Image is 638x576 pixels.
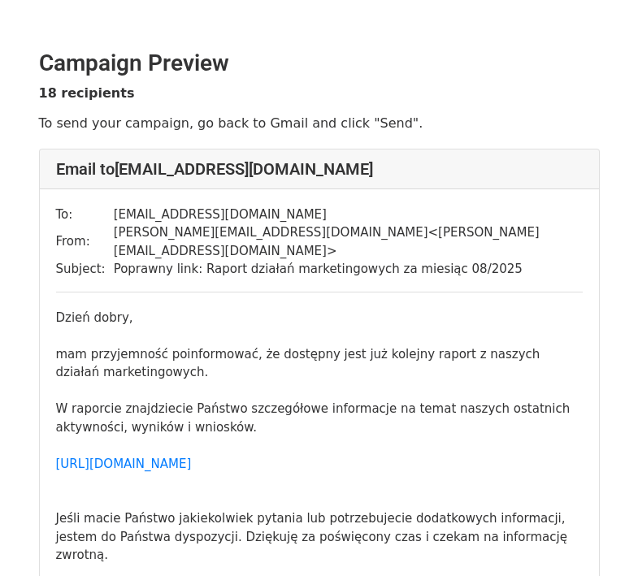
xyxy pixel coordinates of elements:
[39,50,600,77] h2: Campaign Preview
[56,457,192,471] a: [URL][DOMAIN_NAME]
[114,260,583,279] td: Poprawny link: Raport działań marketingowych za miesiąc 08/2025
[56,260,114,279] td: Subject:
[56,206,114,224] td: To:
[114,223,583,260] td: [PERSON_NAME][EMAIL_ADDRESS][DOMAIN_NAME] < [PERSON_NAME][EMAIL_ADDRESS][DOMAIN_NAME] >
[39,115,600,132] p: To send your campaign, go back to Gmail and click "Send".
[114,206,583,224] td: [EMAIL_ADDRESS][DOMAIN_NAME]
[39,85,135,101] strong: 18 recipients
[56,159,583,179] h4: Email to [EMAIL_ADDRESS][DOMAIN_NAME]
[56,223,114,260] td: From:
